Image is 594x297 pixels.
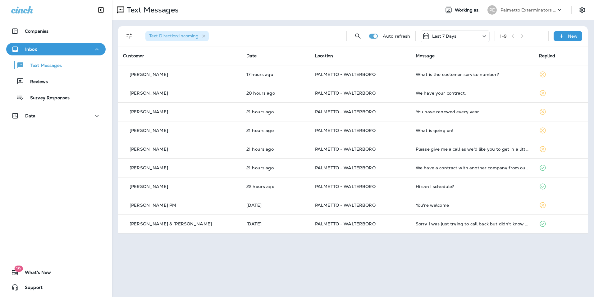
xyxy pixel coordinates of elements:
p: [PERSON_NAME] [130,165,168,170]
p: [PERSON_NAME] [130,91,168,96]
p: Survey Responses [24,95,70,101]
button: Reviews [6,75,106,88]
p: [PERSON_NAME] [130,147,168,152]
div: 1 - 9 [500,34,507,39]
button: Search Messages [352,30,364,42]
p: Sep 9, 2025 12:05 PM [246,128,305,133]
button: Collapse Sidebar [92,4,110,16]
span: PALMETTO - WALTERBORO [315,146,376,152]
button: Settings [577,4,588,16]
p: [PERSON_NAME] [130,128,168,133]
p: Sep 8, 2025 01:11 PM [246,203,305,208]
p: Inbox [25,47,37,52]
p: [PERSON_NAME] [130,109,168,114]
p: Sep 9, 2025 11:52 AM [246,165,305,170]
span: Replied [539,53,555,59]
p: Reviews [24,79,48,85]
span: Date [246,53,257,59]
button: Text Messages [6,59,106,72]
div: What is the customer service number? [416,72,529,77]
button: Data [6,110,106,122]
p: Sep 9, 2025 11:59 AM [246,147,305,152]
div: Please give me a call as we'd like you to get in a little sooner than planned. We've seen a few t... [416,147,529,152]
span: PALMETTO - WALTERBORO [315,165,376,171]
div: Text Direction:Incoming [145,31,209,41]
button: Survey Responses [6,91,106,104]
p: Auto refresh [383,34,410,39]
span: Support [19,285,43,292]
p: Sep 9, 2025 04:23 PM [246,72,305,77]
span: PALMETTO - WALTERBORO [315,202,376,208]
p: [PERSON_NAME] [130,72,168,77]
p: [PERSON_NAME] & [PERSON_NAME] [130,221,212,226]
div: We have your contract. [416,91,529,96]
span: PALMETTO - WALTERBORO [315,221,376,227]
p: Palmetto Exterminators LLC [500,7,556,12]
p: Sep 9, 2025 12:38 PM [246,109,305,114]
p: New [568,34,578,39]
button: Filters [123,30,135,42]
p: Sep 9, 2025 11:48 AM [246,184,305,189]
p: Companies [25,29,48,34]
p: Text Messages [24,63,62,69]
span: PALMETTO - WALTERBORO [315,90,376,96]
button: Inbox [6,43,106,55]
p: [PERSON_NAME] PM [130,203,176,208]
span: PALMETTO - WALTERBORO [315,128,376,133]
button: Support [6,281,106,294]
span: Working as: [455,7,481,13]
p: Data [25,113,36,118]
div: What is going on! [416,128,529,133]
p: Last 7 Days [432,34,457,39]
span: Location [315,53,333,59]
span: What's New [19,270,51,277]
div: We have a contract with another company from our builder but will transfer termite service to you... [416,165,529,170]
div: Hi can I schedule? [416,184,529,189]
p: [PERSON_NAME] [130,184,168,189]
div: PE [487,5,497,15]
p: Sep 9, 2025 01:06 PM [246,91,305,96]
p: Sep 8, 2025 08:16 AM [246,221,305,226]
span: Message [416,53,435,59]
span: 19 [14,266,23,272]
button: 19What's New [6,266,106,279]
span: PALMETTO - WALTERBORO [315,184,376,189]
div: You have renewed every year [416,109,529,114]
span: Customer [123,53,144,59]
p: Text Messages [124,5,179,15]
span: PALMETTO - WALTERBORO [315,109,376,115]
span: Text Direction : Incoming [149,33,199,39]
div: Sorry I was just trying to call back but didn't know which option to press on the menu. That is g... [416,221,529,226]
button: Companies [6,25,106,37]
span: PALMETTO - WALTERBORO [315,72,376,77]
div: You're welcome [416,203,529,208]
